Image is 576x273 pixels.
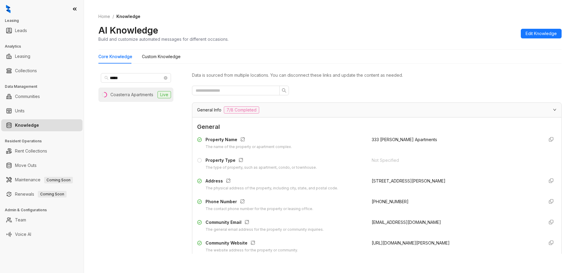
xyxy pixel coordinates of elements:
[98,25,158,36] h2: AI Knowledge
[1,174,82,186] li: Maintenance
[205,144,292,150] div: The name of the property or apartment complex.
[372,157,539,164] div: Not Specified
[5,207,84,213] h3: Admin & Configurations
[44,177,73,183] span: Coming Soon
[1,65,82,77] li: Collections
[372,178,539,184] div: [STREET_ADDRESS][PERSON_NAME]
[6,5,10,13] img: logo
[372,220,441,225] span: [EMAIL_ADDRESS][DOMAIN_NAME]
[5,138,84,144] h3: Resident Operations
[98,53,132,60] div: Core Knowledge
[1,119,82,131] li: Knowledge
[192,103,561,117] div: General Info7/8 Completed
[372,137,437,142] span: 333 [PERSON_NAME] Apartments
[197,122,556,132] span: General
[205,136,292,144] div: Property Name
[205,219,324,227] div: Community Email
[197,107,221,113] span: General Info
[1,25,82,37] li: Leads
[15,188,67,200] a: RenewalsComing Soon
[15,25,27,37] a: Leads
[205,248,298,253] div: The website address for the property or community.
[104,76,109,80] span: search
[5,18,84,23] h3: Leasing
[164,76,167,80] span: close-circle
[5,84,84,89] h3: Data Management
[1,145,82,157] li: Rent Collections
[1,228,82,240] li: Voice AI
[15,228,31,240] a: Voice AI
[224,106,259,114] span: 7/8 Completed
[1,214,82,226] li: Team
[282,88,286,93] span: search
[1,50,82,62] li: Leasing
[112,13,114,20] li: /
[205,178,338,185] div: Address
[142,53,181,60] div: Custom Knowledge
[205,165,317,171] div: The type of property, such as apartment, condo, or townhouse.
[15,214,26,226] a: Team
[15,159,37,171] a: Move Outs
[205,157,317,165] div: Property Type
[15,50,30,62] a: Leasing
[192,72,562,79] div: Data is sourced from multiple locations. You can disconnect these links and update the content as...
[38,191,67,197] span: Coming Soon
[553,108,556,111] span: expanded
[15,65,37,77] a: Collections
[372,199,409,204] span: [PHONE_NUMBER]
[110,91,153,98] div: Coasterra Apartments
[1,188,82,200] li: Renewals
[97,13,111,20] a: Home
[205,185,338,191] div: The physical address of the property, including city, state, and postal code.
[205,240,298,248] div: Community Website
[157,91,171,98] span: Live
[15,119,39,131] a: Knowledge
[98,36,229,42] div: Build and customize automated messages for different occasions.
[1,105,82,117] li: Units
[15,145,47,157] a: Rent Collections
[205,206,313,212] div: The contact phone number for the property or leasing office.
[5,44,84,49] h3: Analytics
[521,29,562,38] button: Edit Knowledge
[1,159,82,171] li: Move Outs
[372,240,450,245] span: [URL][DOMAIN_NAME][PERSON_NAME]
[15,91,40,102] a: Communities
[526,30,557,37] span: Edit Knowledge
[15,105,25,117] a: Units
[205,227,324,233] div: The general email address for the property or community inquiries.
[116,14,140,19] span: Knowledge
[1,91,82,102] li: Communities
[205,198,313,206] div: Phone Number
